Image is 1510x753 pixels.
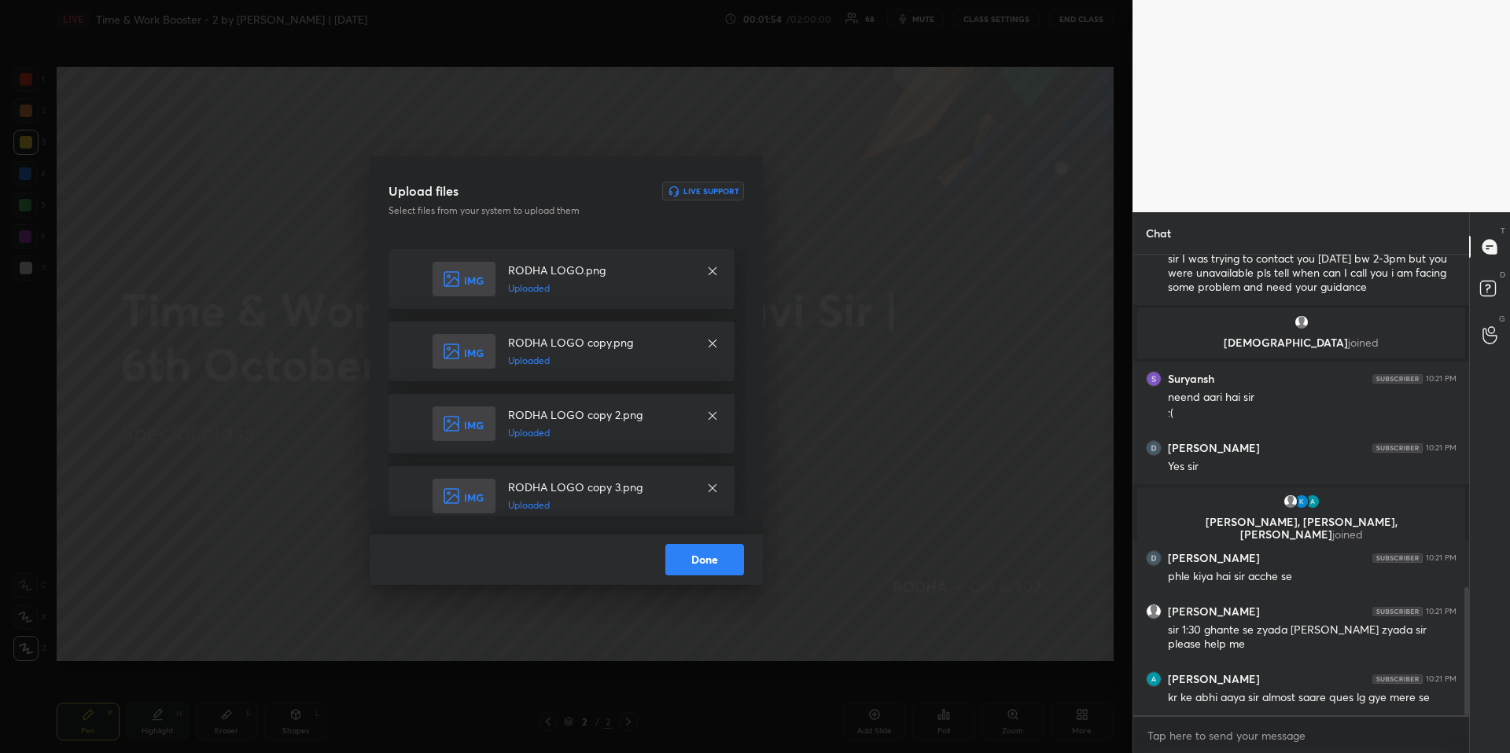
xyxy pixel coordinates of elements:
[508,281,691,296] h5: Uploaded
[1168,441,1260,455] h6: [PERSON_NAME]
[389,182,459,200] h3: Upload files
[1147,336,1456,349] p: [DEMOGRAPHIC_DATA]
[683,187,739,195] h6: Live Support
[1168,390,1457,406] div: neend aari hai sir
[1283,494,1298,509] img: default.png
[1501,225,1505,237] p: T
[1426,443,1457,453] div: 10:21 PM
[1372,443,1423,453] img: 4P8fHbbgJtejmAAAAAElFTkSuQmCC
[1168,569,1457,585] div: phle kiya hai sir acche se
[1168,623,1457,652] div: sir 1:30 ghante se zyada [PERSON_NAME] zyada sir please help me
[1426,374,1457,384] div: 10:21 PM
[1426,674,1457,684] div: 10:21 PM
[508,479,691,495] h4: RODHA LOGO copy 3.png
[1168,551,1260,565] h6: [PERSON_NAME]
[508,426,691,440] h5: Uploaded
[1133,212,1184,254] p: Chat
[508,334,691,351] h4: RODHA LOGO copy.png
[508,262,691,278] h4: RODHA LOGO.png
[1372,607,1423,616] img: 4P8fHbbgJtejmAAAAAElFTkSuQmCC
[1348,335,1379,350] span: joined
[508,354,691,368] h5: Uploaded
[1168,672,1260,686] h6: [PERSON_NAME]
[1372,674,1423,684] img: 4P8fHbbgJtejmAAAAAElFTkSuQmCC
[1294,314,1309,330] img: default.png
[665,544,744,575] button: Done
[1168,406,1457,421] div: :(
[1499,313,1505,325] p: G
[1168,372,1214,386] h6: Suryansh
[1147,672,1161,686] img: thumbnail.jpg
[508,498,691,512] h5: Uploaded
[1147,372,1161,386] img: thumbnail.jpg
[1426,553,1457,563] div: 10:21 PM
[1372,553,1423,563] img: 4P8fHbbgJtejmAAAAAElFTkSuQmCC
[1332,527,1363,542] span: joined
[1426,607,1457,616] div: 10:21 PM
[1168,690,1457,706] div: kr ke abhi aaya sir almost saare ques lg gye mere se
[389,204,643,218] p: Select files from your system to upload them
[1294,494,1309,509] img: thumbnail.jpg
[1168,459,1457,475] div: Yes sir
[1133,255,1469,715] div: grid
[1168,604,1260,619] h6: [PERSON_NAME]
[1168,252,1457,296] div: sir I was trying to contact you [DATE] bw 2-3pm but you were unavailable pls tell when can I call...
[1147,441,1161,455] img: thumbnail.jpg
[508,406,691,423] h4: RODHA LOGO copy 2.png
[1305,494,1320,509] img: thumbnail.jpg
[1500,269,1505,281] p: D
[1147,516,1456,541] p: [PERSON_NAME], [PERSON_NAME], [PERSON_NAME]
[1147,604,1161,619] img: default.png
[1147,551,1161,565] img: thumbnail.jpg
[1372,374,1423,384] img: 4P8fHbbgJtejmAAAAAElFTkSuQmCC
